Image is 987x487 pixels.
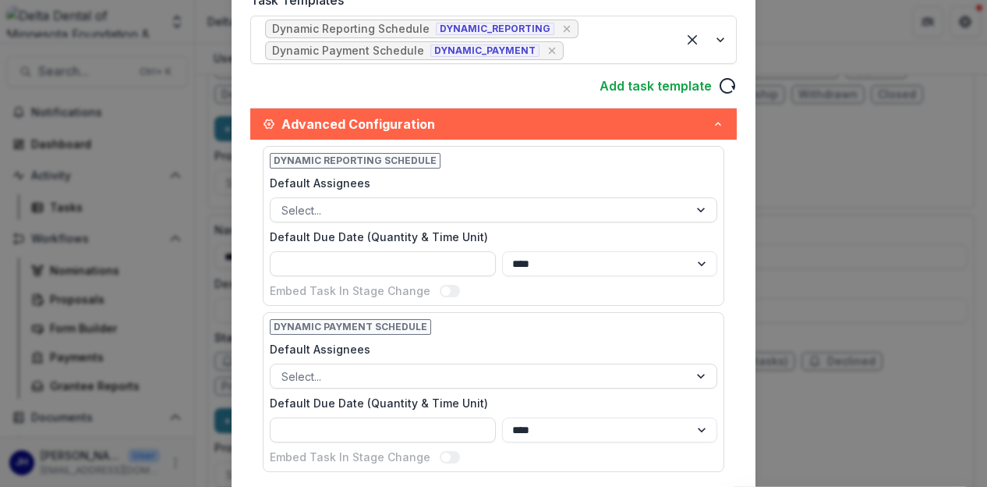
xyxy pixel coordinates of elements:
div: Clear selected options [680,27,705,52]
a: Add task template [600,76,712,95]
div: Remove [object Object] [559,21,575,37]
span: Advanced Configuration [281,115,712,133]
span: DYNAMIC_REPORTING [436,23,554,35]
span: Dynamic Payment Schedule [270,319,431,335]
div: Remove [object Object] [544,43,560,59]
span: Dynamic Reporting Schedule [270,153,440,169]
label: Embed Task In Stage Change [270,449,430,465]
label: Default Assignees [270,175,708,191]
button: Advanced Configuration [250,108,737,140]
label: Embed Task In Stage Change [270,283,430,299]
label: Default Assignees [270,341,708,357]
label: Default Due Date (Quantity & Time Unit) [270,229,708,245]
div: Dynamic Payment Schedule [272,44,424,58]
span: DYNAMIC_PAYMENT [430,44,539,57]
svg: reload [718,76,737,95]
div: Dynamic Reporting Schedule [272,23,430,36]
label: Default Due Date (Quantity & Time Unit) [270,395,708,411]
